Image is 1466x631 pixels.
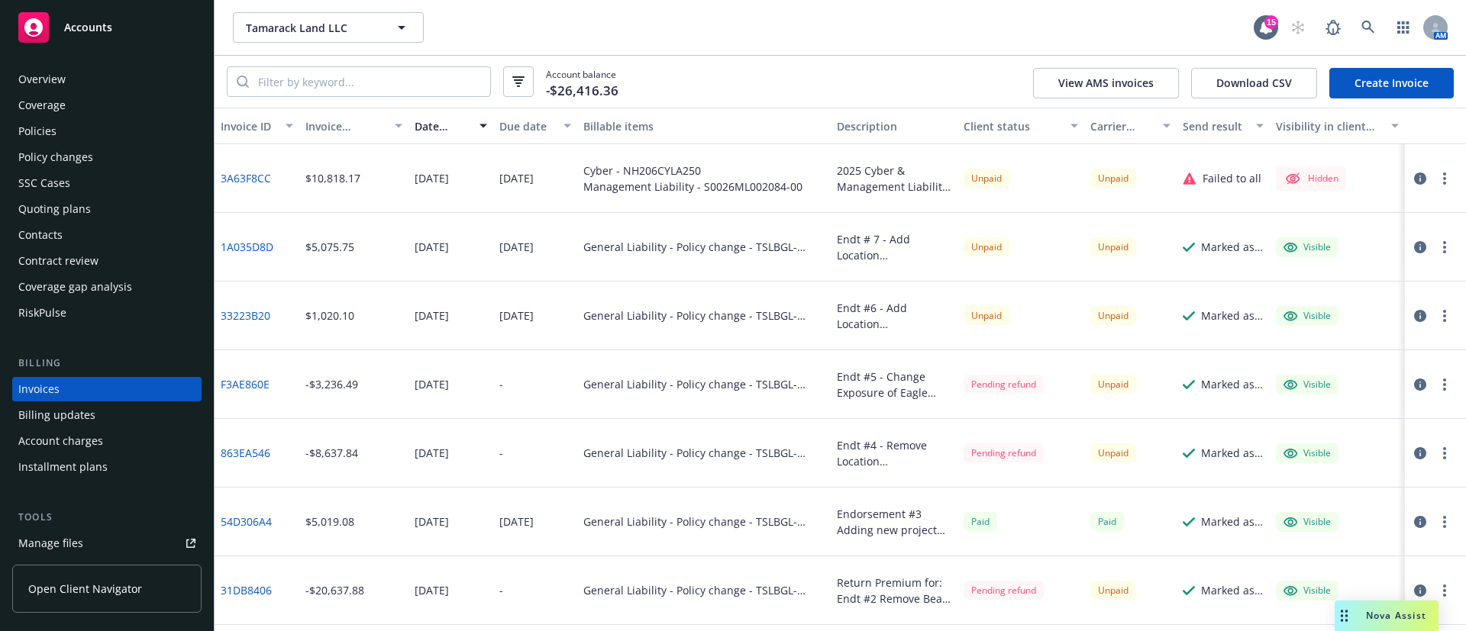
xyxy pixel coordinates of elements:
[12,429,202,453] a: Account charges
[221,513,272,530] a: 54D306A4
[1284,446,1331,460] div: Visible
[18,93,66,118] div: Coverage
[215,108,299,144] button: Invoice ID
[499,118,555,134] div: Due date
[1201,239,1264,255] div: Marked as sent
[964,169,1009,188] div: Unpaid
[837,300,951,332] div: Endt #6 - Add Location [GEOGRAPHIC_DATA] LLC Location [STREET_ADDRESS] (8 Acres)
[415,170,449,186] div: [DATE]
[305,376,358,392] div: -$3,236.49
[546,68,618,95] span: Account balance
[28,581,142,597] span: Open Client Navigator
[1284,240,1331,254] div: Visible
[18,197,91,221] div: Quoting plans
[964,306,1009,325] div: Unpaid
[1191,68,1317,98] button: Download CSV
[583,163,802,179] div: Cyber - NH206CYLA250
[964,512,997,531] span: Paid
[221,307,270,324] a: 33223B20
[583,118,825,134] div: Billable items
[12,6,202,49] a: Accounts
[305,582,364,598] div: -$20,637.88
[964,581,1044,600] div: Pending refund
[12,93,202,118] a: Coverage
[1335,600,1354,631] div: Drag to move
[415,582,449,598] div: [DATE]
[12,531,202,555] a: Manage files
[1177,108,1270,144] button: Send result
[12,249,202,273] a: Contract review
[499,170,534,186] div: [DATE]
[18,377,60,401] div: Invoices
[1201,307,1264,324] div: Marked as sent
[1090,169,1136,188] div: Unpaid
[12,171,202,195] a: SSC Cases
[1090,512,1124,531] div: Paid
[1329,68,1454,98] a: Create Invoice
[1366,609,1426,622] span: Nova Assist
[546,81,618,101] span: -$26,416.36
[577,108,831,144] button: Billable items
[249,67,490,96] input: Filter by keyword...
[12,356,202,371] div: Billing
[964,443,1044,462] div: Pending refund
[837,437,951,469] div: Endt #4 - Remove Location [STREET_ADDRESS][PERSON_NAME]
[221,376,270,392] a: F3AE860E
[12,223,202,247] a: Contacts
[1203,170,1261,186] div: Failed to all
[1284,515,1331,529] div: Visible
[583,307,825,324] div: General Liability - Policy change - TSLBGL-0000813-00
[18,145,93,169] div: Policy changes
[583,582,825,598] div: General Liability - Policy change - TSLBGL-0000813-00
[831,108,957,144] button: Description
[1090,118,1154,134] div: Carrier status
[408,108,493,144] button: Date issued
[12,67,202,92] a: Overview
[1353,12,1384,43] a: Search
[221,239,273,255] a: 1A035D8D
[415,118,470,134] div: Date issued
[12,455,202,479] a: Installment plans
[12,301,202,325] a: RiskPulse
[957,108,1084,144] button: Client status
[837,163,951,195] div: 2025 Cyber & Management Liability Policies
[1201,513,1264,530] div: Marked as sent
[18,249,98,273] div: Contract review
[583,513,825,530] div: General Liability - Policy change - TSLBGL-0000813-00
[12,197,202,221] a: Quoting plans
[1183,118,1247,134] div: Send result
[12,145,202,169] a: Policy changes
[299,108,409,144] button: Invoice amount
[1090,581,1136,600] div: Unpaid
[499,307,534,324] div: [DATE]
[837,575,951,607] div: Return Premium for: Endt #2 Remove Bear Creek Location: [STREET_ADDRESS]
[1084,108,1177,144] button: Carrier status
[18,403,95,427] div: Billing updates
[18,67,66,92] div: Overview
[12,403,202,427] a: Billing updates
[12,377,202,401] a: Invoices
[1284,309,1331,323] div: Visible
[499,445,503,461] div: -
[1283,12,1313,43] a: Start snowing
[499,582,503,598] div: -
[221,118,276,134] div: Invoice ID
[18,531,83,555] div: Manage files
[18,455,108,479] div: Installment plans
[18,275,132,299] div: Coverage gap analysis
[305,170,360,186] div: $10,818.17
[964,375,1044,394] div: Pending refund
[18,171,70,195] div: SSC Cases
[1090,237,1136,256] div: Unpaid
[415,239,449,255] div: [DATE]
[12,119,202,143] a: Policies
[493,108,578,144] button: Due date
[18,301,66,325] div: RiskPulse
[1270,108,1405,144] button: Visibility in client dash
[499,239,534,255] div: [DATE]
[1201,582,1264,598] div: Marked as sent
[1284,378,1331,391] div: Visible
[1090,375,1136,394] div: Unpaid
[1318,12,1348,43] a: Report a Bug
[18,223,63,247] div: Contacts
